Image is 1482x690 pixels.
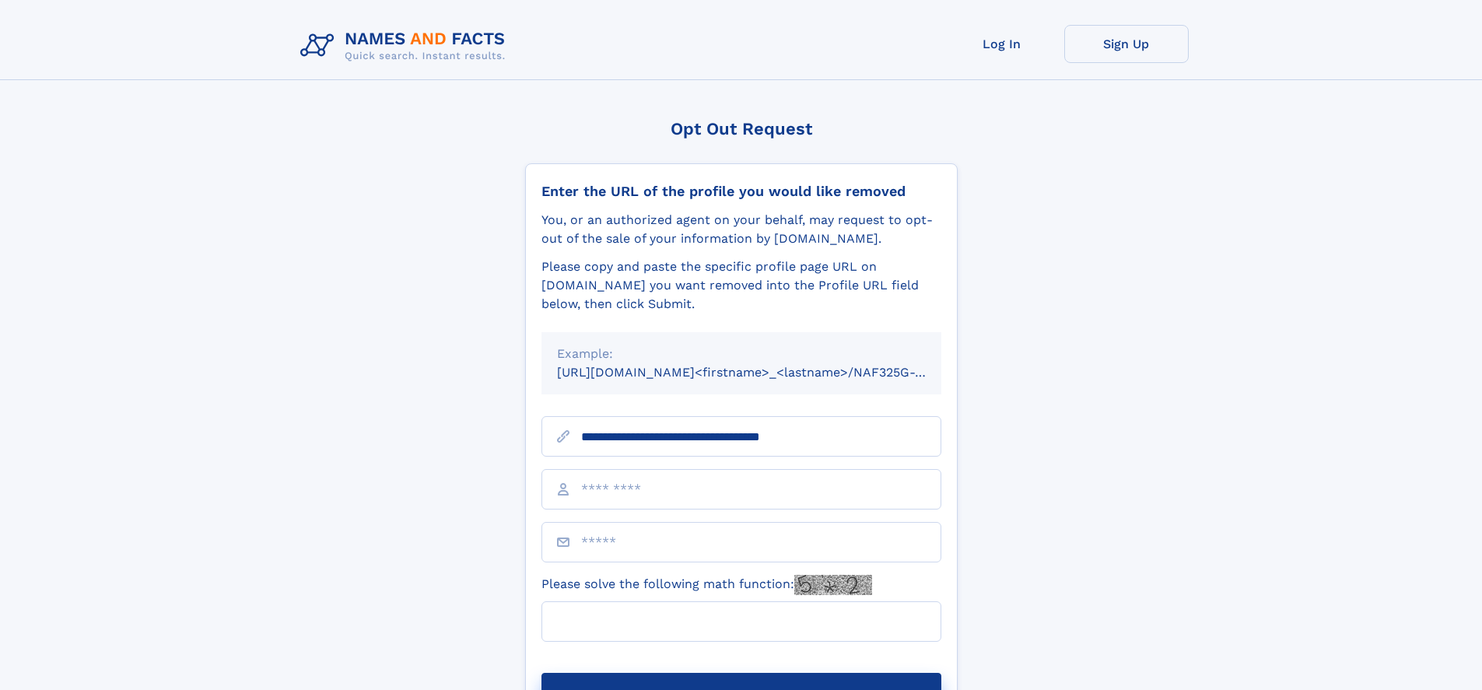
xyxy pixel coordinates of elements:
div: You, or an authorized agent on your behalf, may request to opt-out of the sale of your informatio... [541,211,941,248]
div: Enter the URL of the profile you would like removed [541,183,941,200]
a: Log In [940,25,1064,63]
div: Please copy and paste the specific profile page URL on [DOMAIN_NAME] you want removed into the Pr... [541,257,941,313]
div: Example: [557,345,926,363]
label: Please solve the following math function: [541,575,872,595]
small: [URL][DOMAIN_NAME]<firstname>_<lastname>/NAF325G-xxxxxxxx [557,365,971,380]
a: Sign Up [1064,25,1189,63]
div: Opt Out Request [525,119,958,138]
img: Logo Names and Facts [294,25,518,67]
